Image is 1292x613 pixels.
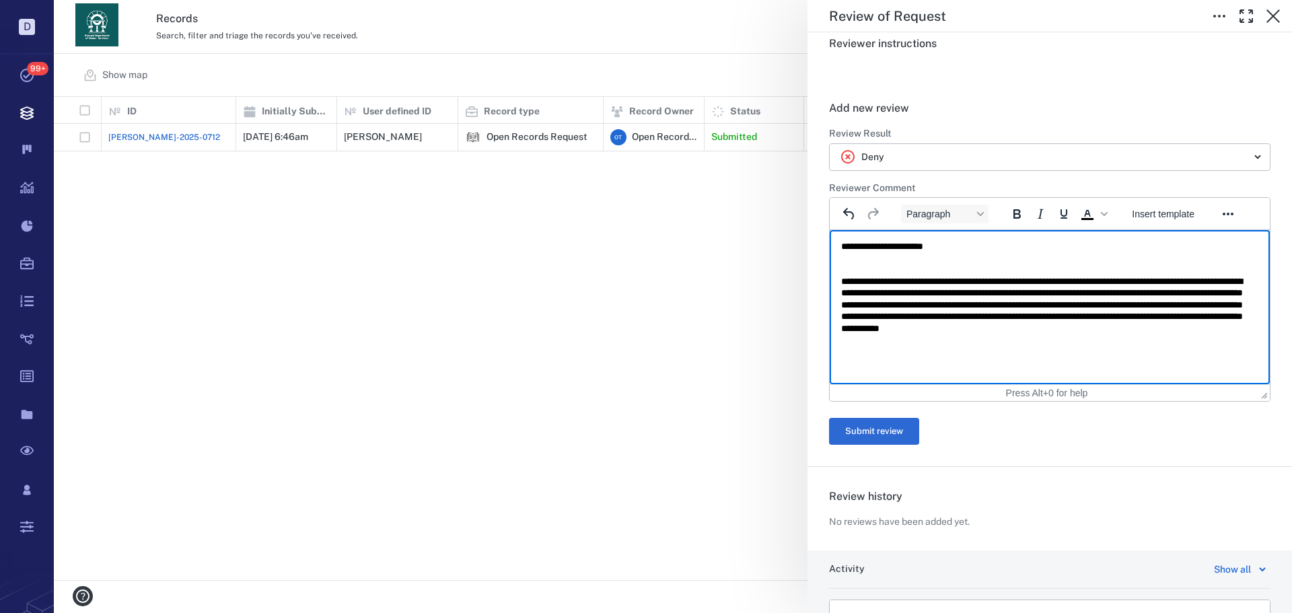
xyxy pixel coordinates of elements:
[1214,561,1251,577] div: Show all
[1261,387,1268,399] div: Press the Up and Down arrow keys to resize the editor.
[861,151,884,164] p: Deny
[27,62,48,75] span: 99+
[829,8,946,25] h5: Review of Request
[861,205,884,223] button: Redo
[976,388,1118,398] div: Press Alt+0 for help
[1206,3,1233,30] button: Toggle to Edit Boxes
[11,11,429,23] body: Rich Text Area. Press ALT-0 for help.
[829,36,1270,52] h6: Reviewer instructions
[838,205,861,223] button: Undo
[1029,205,1052,223] button: Italic
[829,127,1270,141] h6: Review Result
[1132,209,1194,219] span: Insert template
[829,489,1270,505] h6: Review history
[1217,205,1240,223] button: Reveal or hide additional toolbar items
[1126,205,1200,223] button: Insert template
[1005,205,1028,223] button: Bold
[829,563,865,576] h6: Activity
[30,9,58,22] span: Help
[829,182,1270,195] h6: Reviewer Comment
[906,209,972,219] span: Paragraph
[830,230,1270,384] iframe: Rich Text Area
[829,100,1270,116] h6: Add new review
[829,515,970,529] p: No reviews have been added yet.
[1260,3,1287,30] button: Close
[829,64,832,77] span: .
[1076,205,1110,223] div: Text color Black
[1052,205,1075,223] button: Underline
[829,418,919,445] button: Submit review
[901,205,989,223] button: Block Paragraph
[1233,3,1260,30] button: Toggle Fullscreen
[19,19,35,35] p: D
